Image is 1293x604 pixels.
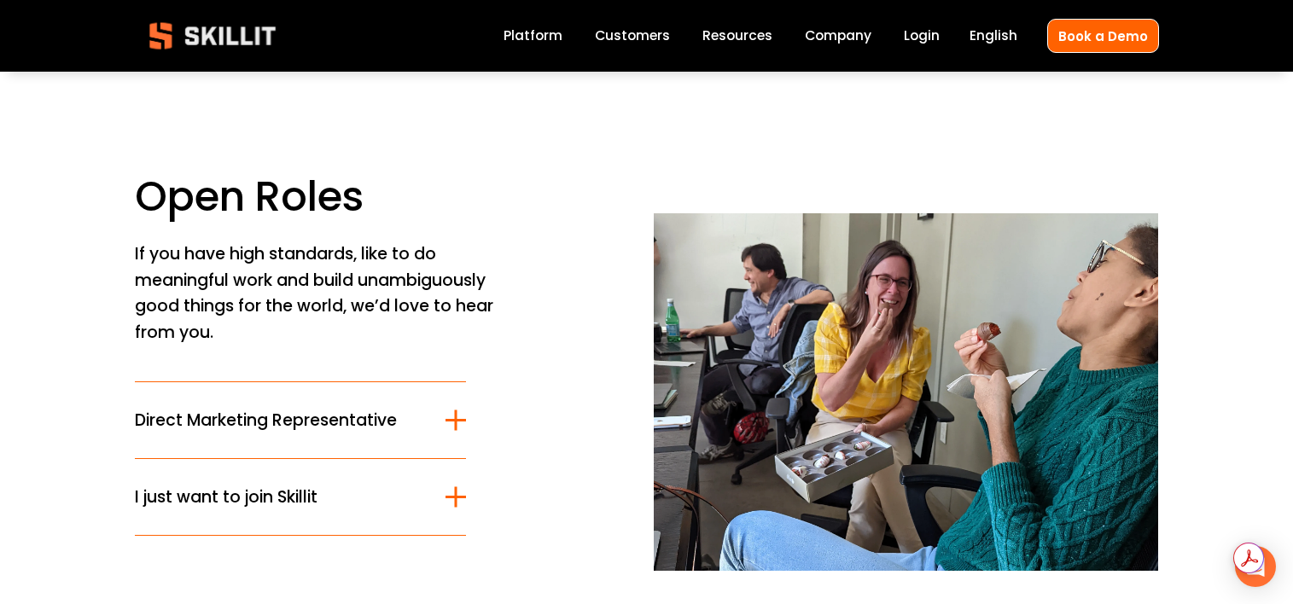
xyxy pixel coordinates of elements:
[135,10,290,61] img: Skillit
[595,25,670,48] a: Customers
[702,26,772,45] span: Resources
[135,241,510,346] p: If you have high standards, like to do meaningful work and build unambiguously good things for th...
[1047,19,1159,52] a: Book a Demo
[702,25,772,48] a: folder dropdown
[504,25,562,48] a: Platform
[805,25,871,48] a: Company
[904,25,940,48] a: Login
[135,382,467,458] button: Direct Marketing Representative
[135,459,467,535] button: I just want to join Skillit
[135,171,639,222] h1: Open Roles
[135,408,446,433] span: Direct Marketing Representative
[970,25,1017,48] div: language picker
[135,485,446,509] span: I just want to join Skillit
[970,26,1017,45] span: English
